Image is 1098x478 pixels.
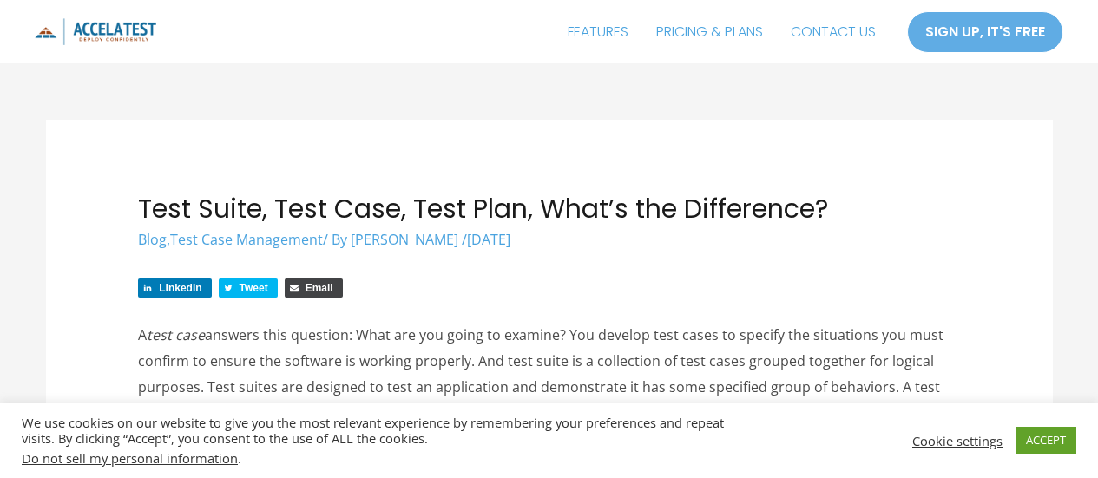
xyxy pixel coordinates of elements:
[907,11,1063,53] a: SIGN UP, IT'S FREE
[306,282,333,294] span: Email
[22,415,760,466] div: We use cookies on our website to give you the most relevant experience by remembering your prefer...
[138,230,167,249] a: Blog
[138,230,960,250] div: / By /
[219,278,278,298] a: Share on Twitter
[147,325,205,344] em: test case
[22,450,760,466] div: .
[351,230,462,249] a: [PERSON_NAME]
[467,230,510,249] span: [DATE]
[554,10,890,54] nav: Site Navigation
[138,230,323,249] span: ,
[240,282,268,294] span: Tweet
[642,10,777,54] a: PRICING & PLANS
[35,18,156,45] img: icon
[159,282,201,294] span: LinkedIn
[138,193,960,225] h1: Test Suite, Test Case, Test Plan, What’s the Difference?
[912,433,1003,449] a: Cookie settings
[777,10,890,54] a: CONTACT US
[170,230,323,249] a: Test Case Management
[22,449,238,467] a: Do not sell my personal information
[285,278,343,298] a: Share via Email
[351,230,458,249] span: [PERSON_NAME]
[138,323,960,452] p: A answers this question: What are you going to examine? You develop test cases to specify the sit...
[554,10,642,54] a: FEATURES
[138,278,211,298] a: Share on LinkedIn
[1016,427,1076,454] a: ACCEPT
